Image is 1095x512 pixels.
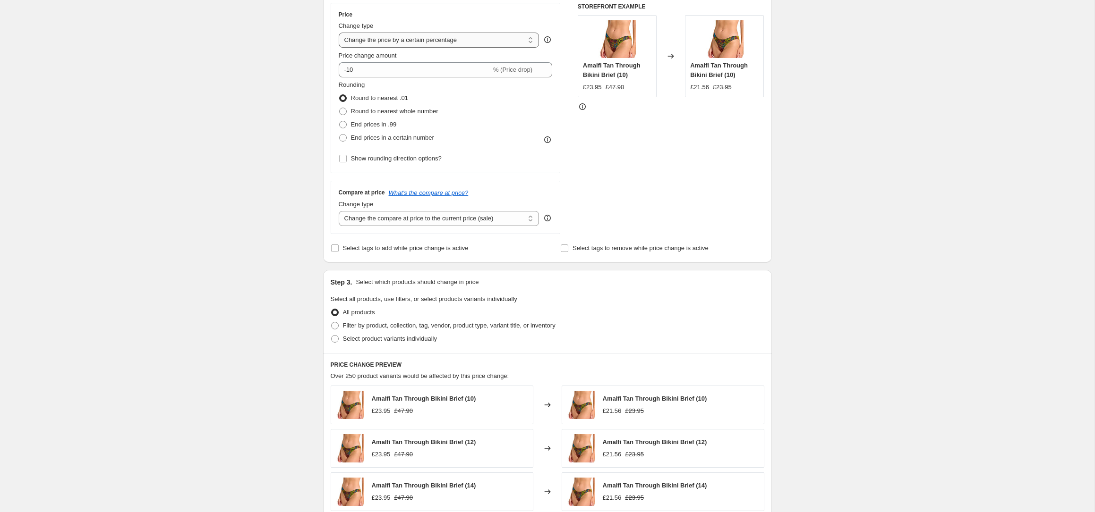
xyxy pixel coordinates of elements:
[543,213,552,223] div: help
[690,62,748,78] span: Amalfi Tan Through Bikini Brief (10)
[336,434,364,462] img: Amalfi_Bikini_Brief_Thumb_9fb1bf4b-b581-4e46-a8aa-a6128650d20a_80x.jpg
[598,20,636,58] img: Amalfi_Bikini_Brief_Thumb_9fb1bf4b-b581-4e46-a8aa-a6128650d20a_80x.jpg
[372,451,391,458] span: £23.95
[713,84,732,91] span: £23.95
[372,438,476,445] span: Amalfi Tan Through Bikini Brief (12)
[567,434,595,462] img: Amalfi_Bikini_Brief_Thumb_9fb1bf4b-b581-4e46-a8aa-a6128650d20a_80x.jpg
[394,494,413,501] span: £47.90
[394,407,413,414] span: £47.90
[351,134,434,141] span: End prices in a certain number
[372,494,391,501] span: £23.95
[351,108,438,115] span: Round to nearest whole number
[339,52,397,59] span: Price change amount
[573,244,709,252] span: Select tags to remove while price change is active
[372,482,476,489] span: Amalfi Tan Through Bikini Brief (14)
[567,391,595,419] img: Amalfi_Bikini_Brief_Thumb_9fb1bf4b-b581-4e46-a8aa-a6128650d20a_80x.jpg
[343,244,469,252] span: Select tags to add while price change is active
[583,84,602,91] span: £23.95
[603,395,707,402] span: Amalfi Tan Through Bikini Brief (10)
[493,66,532,73] span: % (Price drop)
[356,277,479,287] p: Select which products should change in price
[603,494,622,501] span: £21.56
[339,189,385,196] h3: Compare at price
[331,372,509,379] span: Over 250 product variants would be affected by this price change:
[372,395,476,402] span: Amalfi Tan Through Bikini Brief (10)
[351,94,408,101] span: Round to nearest .01
[339,62,491,77] input: -15
[603,438,707,445] span: Amalfi Tan Through Bikini Brief (12)
[339,201,374,208] span: Change type
[351,121,397,128] span: End prices in .99
[543,35,552,44] div: help
[343,335,437,342] span: Select product variants individually
[690,84,709,91] span: £21.56
[331,361,764,369] h6: PRICE CHANGE PREVIEW
[343,309,375,316] span: All products
[625,494,644,501] span: £23.95
[394,451,413,458] span: £47.90
[339,22,374,29] span: Change type
[603,451,622,458] span: £21.56
[343,322,556,329] span: Filter by product, collection, tag, vendor, product type, variant title, or inventory
[567,478,595,506] img: Amalfi_Bikini_Brief_Thumb_9fb1bf4b-b581-4e46-a8aa-a6128650d20a_80x.jpg
[625,451,644,458] span: £23.95
[372,407,391,414] span: £23.95
[331,277,352,287] h2: Step 3.
[351,155,442,162] span: Show rounding direction options?
[339,11,352,18] h3: Price
[583,62,641,78] span: Amalfi Tan Through Bikini Brief (10)
[706,20,744,58] img: Amalfi_Bikini_Brief_Thumb_9fb1bf4b-b581-4e46-a8aa-a6128650d20a_80x.jpg
[339,81,365,88] span: Rounding
[578,3,764,10] h6: STOREFRONT EXAMPLE
[336,478,364,506] img: Amalfi_Bikini_Brief_Thumb_9fb1bf4b-b581-4e46-a8aa-a6128650d20a_80x.jpg
[331,295,517,302] span: Select all products, use filters, or select products variants individually
[603,407,622,414] span: £21.56
[603,482,707,489] span: Amalfi Tan Through Bikini Brief (14)
[625,407,644,414] span: £23.95
[606,84,624,91] span: £47.90
[389,189,469,196] button: What's the compare at price?
[336,391,364,419] img: Amalfi_Bikini_Brief_Thumb_9fb1bf4b-b581-4e46-a8aa-a6128650d20a_80x.jpg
